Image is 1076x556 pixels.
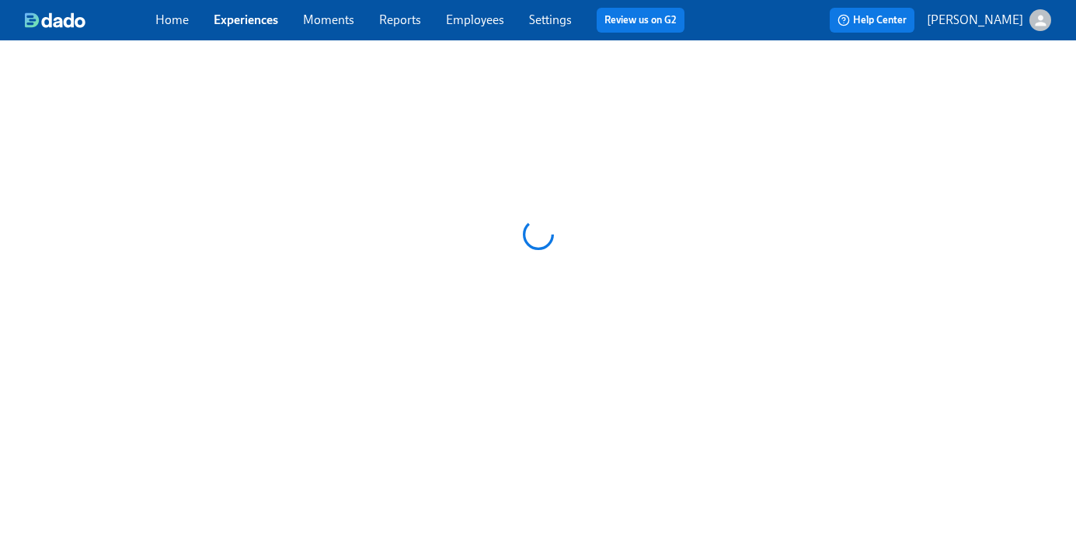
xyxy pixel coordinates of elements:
img: dado [25,12,85,28]
a: Experiences [214,12,278,27]
span: Help Center [837,12,907,28]
a: Employees [446,12,504,27]
a: Settings [529,12,572,27]
a: Review us on G2 [604,12,677,28]
button: [PERSON_NAME] [927,9,1051,31]
p: [PERSON_NAME] [927,12,1023,29]
button: Review us on G2 [597,8,684,33]
a: Home [155,12,189,27]
a: Moments [303,12,354,27]
a: Reports [379,12,421,27]
a: dado [25,12,155,28]
button: Help Center [830,8,914,33]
